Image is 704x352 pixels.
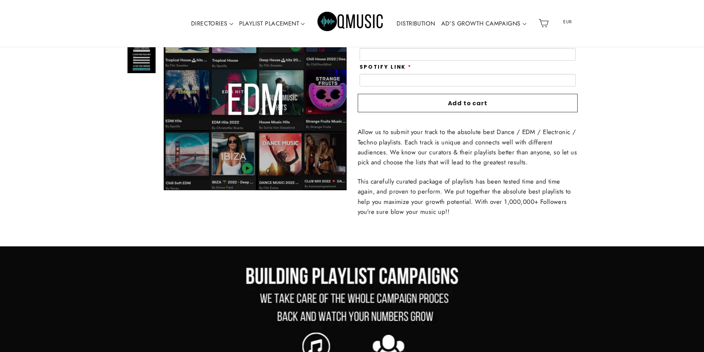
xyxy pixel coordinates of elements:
[394,15,438,32] a: DISTRIBUTION
[166,2,535,45] div: Primary
[438,15,529,32] a: AD'S GROWTH CAMPAIGNS
[358,177,571,216] span: This carefully curated package of playlists has been tested time and time again, and proven to pe...
[360,64,412,70] label: Spotify Link
[127,45,156,73] img: EDM Playlist Placements
[317,7,384,40] img: Q Music Promotions
[554,16,582,27] span: EUR
[448,99,487,107] span: Add to cart
[358,94,578,112] button: Add to cart
[188,15,236,32] a: DIRECTORIES
[358,127,577,167] span: Allow us to submit your track to the absolute best Dance / EDM / Electronic / Techno playlists. E...
[236,15,308,32] a: PLAYLIST PLACEMENT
